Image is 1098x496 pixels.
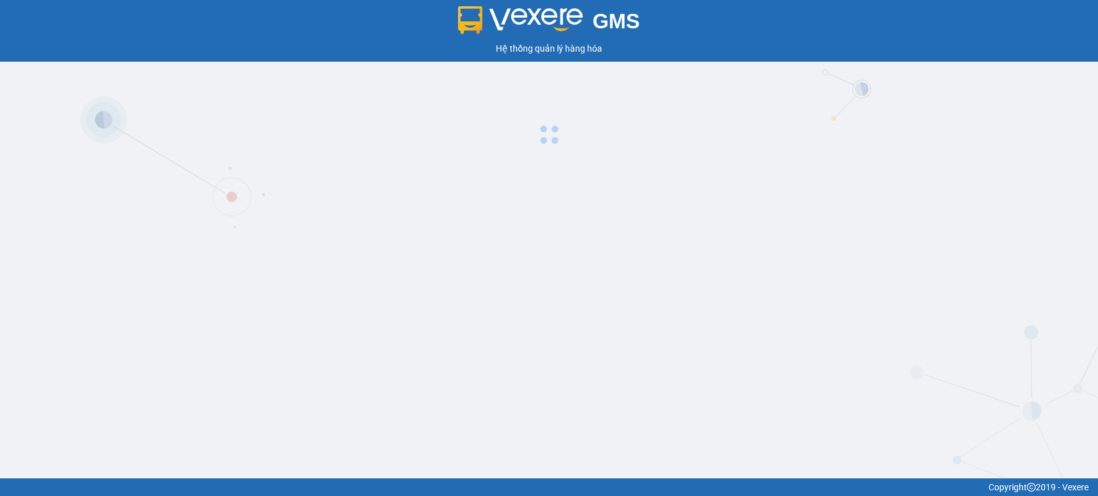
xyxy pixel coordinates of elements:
[593,9,640,33] span: GMS
[1027,483,1036,492] span: copyright
[9,480,1089,494] div: Copyright 2019 - Vexere
[3,42,1095,55] div: Hệ thống quản lý hàng hóa
[458,6,583,34] img: logo 2
[458,19,640,29] a: GMS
